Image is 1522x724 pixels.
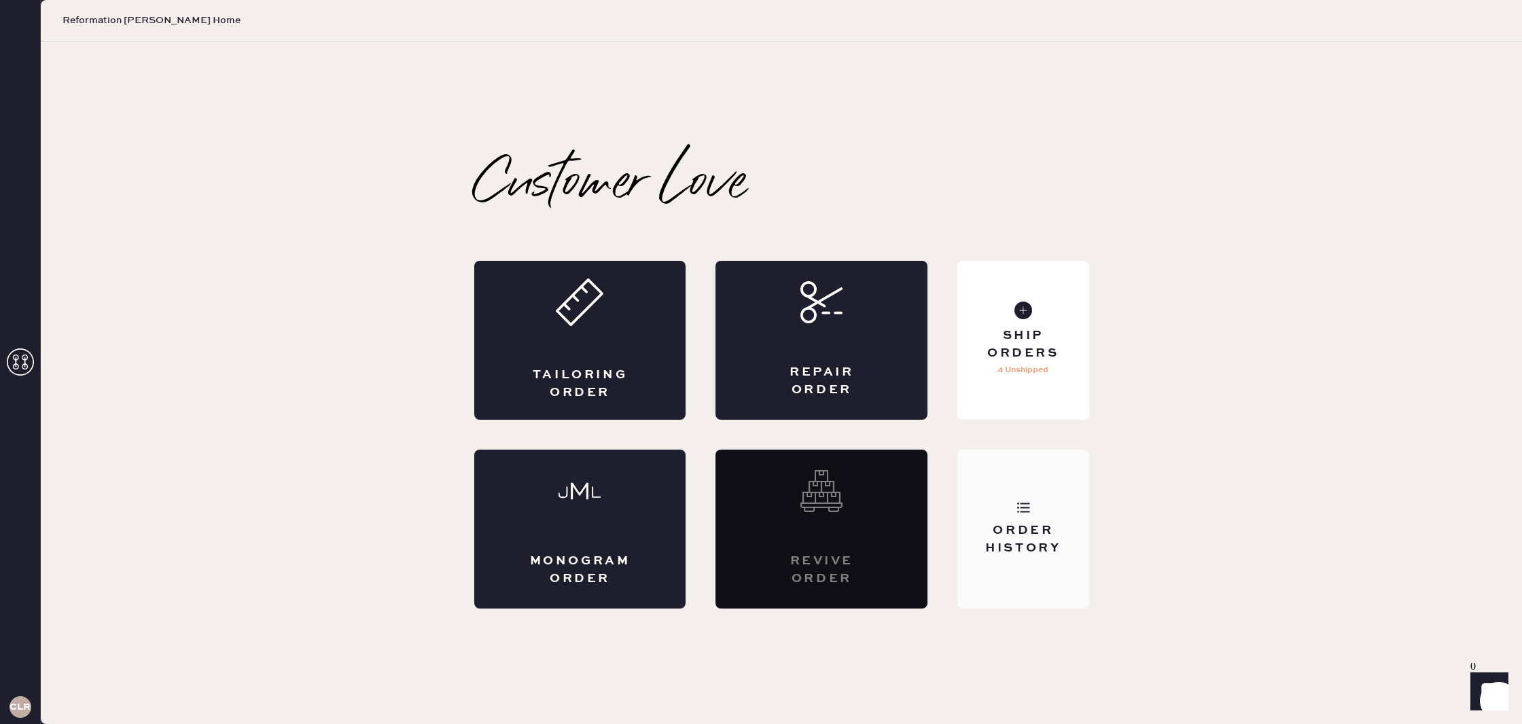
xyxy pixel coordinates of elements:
[770,364,873,398] div: Repair Order
[770,553,873,587] div: Revive order
[715,450,927,609] div: Interested? Contact us at care@hemster.co
[63,14,241,27] span: Reformation [PERSON_NAME] Home
[529,367,632,401] div: Tailoring Order
[968,522,1078,556] div: Order History
[968,327,1078,361] div: Ship Orders
[474,158,747,212] h2: Customer Love
[529,553,632,587] div: Monogram Order
[10,702,31,712] h3: CLR
[997,362,1048,378] p: 4 Unshipped
[1457,663,1516,721] iframe: Front Chat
